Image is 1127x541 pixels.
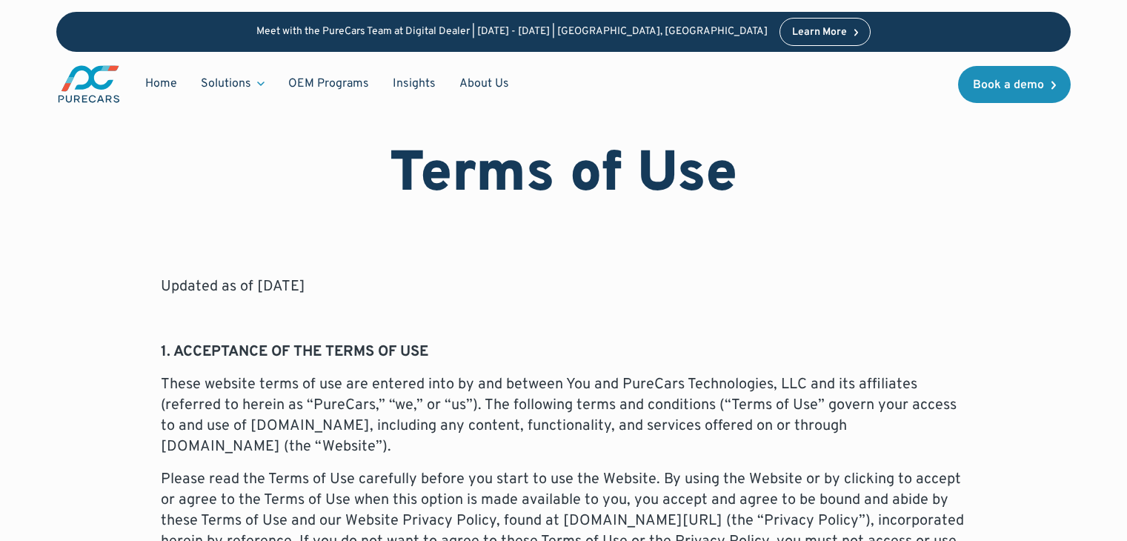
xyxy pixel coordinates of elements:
[792,27,847,38] div: Learn More
[201,76,251,92] div: Solutions
[256,26,768,39] p: Meet with the PureCars Team at Digital Dealer | [DATE] - [DATE] | [GEOGRAPHIC_DATA], [GEOGRAPHIC_...
[276,70,381,98] a: OEM Programs
[161,276,967,297] p: Updated as of [DATE]
[390,142,737,210] h1: Terms of Use
[133,70,189,98] a: Home
[56,64,122,104] a: main
[161,374,967,457] p: These website terms of use are entered into by and between You and PureCars Technologies, LLC and...
[161,245,967,265] h6: LAST UPDATED: [DATE]
[161,342,428,362] strong: 1. ACCEPTANCE OF THE TERMS OF USE
[448,70,521,98] a: About Us
[56,64,122,104] img: purecars logo
[973,79,1044,91] div: Book a demo
[161,309,967,330] p: ‍
[958,66,1071,103] a: Book a demo
[779,18,871,46] a: Learn More
[189,70,276,98] div: Solutions
[381,70,448,98] a: Insights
